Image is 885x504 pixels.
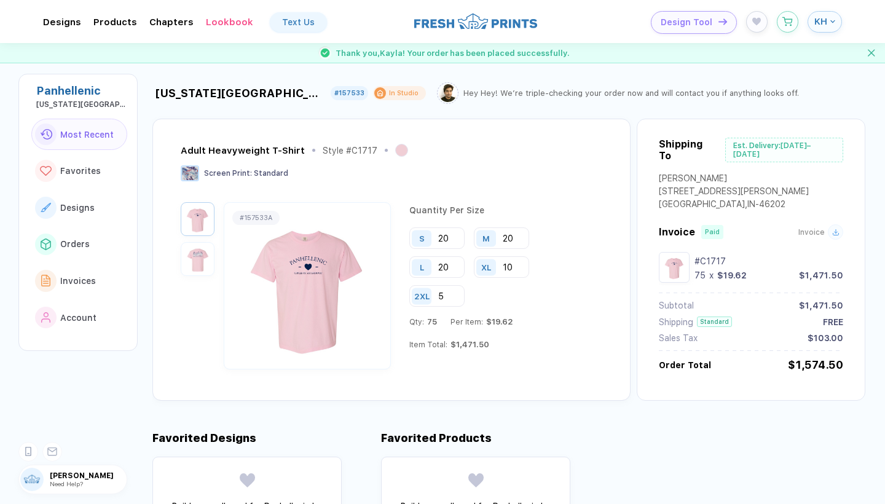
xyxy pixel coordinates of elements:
span: Invoices [60,276,96,286]
div: Item Total: [409,340,489,349]
div: Hey Hey! We’re triple-checking your order now and will contact you if anything looks off. [463,89,799,98]
span: 75 [424,317,437,326]
div: Order Total [659,360,711,370]
div: M [482,234,490,243]
div: x [708,270,715,280]
div: 75 [694,270,706,280]
div: Favorited Designs [152,431,256,444]
div: [PERSON_NAME] [659,173,809,186]
img: user profile [20,468,44,491]
img: link to icon [40,129,52,140]
img: da94279e-2ac2-4a4c-9dcd-06a52d4f654b_nt_back_1757276398149.jpg [184,245,211,273]
button: Design Toolicon [651,11,737,34]
img: da94279e-2ac2-4a4c-9dcd-06a52d4f654b_nt_front_1757276398146.jpg [184,205,211,233]
div: Paid [705,228,720,236]
div: S [419,234,425,243]
div: Shipping To [659,138,716,162]
button: link to iconMost Recent [31,119,127,151]
div: Panhellenic [36,84,127,97]
span: Need Help? [50,480,83,487]
span: Screen Print : [204,169,252,178]
img: success gif [315,43,335,63]
div: $1,471.50 [799,270,843,280]
div: Indiana University-Purdue University Indianapolis [36,100,127,109]
div: FREE [823,317,843,327]
img: link to icon [41,275,51,286]
span: Most Recent [60,130,114,140]
a: Text Us [270,12,327,32]
div: $19.62 [717,270,747,280]
button: link to iconOrders [31,229,127,261]
span: $1,471.50 [447,340,489,349]
div: Text Us [282,17,315,27]
button: link to iconAccount [31,302,127,334]
div: LookbookToggle dropdown menu chapters [206,17,253,28]
div: DesignsToggle dropdown menu [43,17,81,28]
div: Qty: [409,317,437,326]
div: # 157533A [240,214,272,222]
span: Account [60,313,96,323]
div: Favorited Products [381,431,492,444]
div: $1,574.50 [788,358,843,371]
img: Screen Print [181,165,199,181]
span: $19.62 [483,317,513,326]
span: Favorites [60,166,101,176]
div: $103.00 [808,333,843,343]
div: Lookbook [206,17,253,28]
span: Orders [60,239,90,249]
button: link to iconDesigns [31,192,127,224]
span: [PERSON_NAME] [50,471,127,480]
span: Designs [60,203,95,213]
span: Thank you, Kayla ! Your order has been placed successfully. [336,49,570,58]
img: link to icon [41,203,51,212]
button: link to iconInvoices [31,265,127,297]
div: Standard [697,317,732,327]
img: da94279e-2ac2-4a4c-9dcd-06a52d4f654b_nt_front_1757276398146.jpg [662,255,686,280]
div: [GEOGRAPHIC_DATA] , IN - 46202 [659,199,809,212]
img: icon [718,18,727,25]
div: [US_STATE][GEOGRAPHIC_DATA]-[GEOGRAPHIC_DATA] [GEOGRAPHIC_DATA] : [PERSON_NAME] [155,87,326,100]
div: XL [481,262,491,272]
div: Adult Heavyweight T-Shirt [181,145,305,156]
span: Design Tool [661,17,712,28]
span: Invoice [798,228,825,237]
span: KH [814,16,827,27]
img: link to icon [41,312,51,323]
img: Tariq.png [439,84,457,102]
div: [STREET_ADDRESS][PERSON_NAME] [659,186,809,199]
div: ProductsToggle dropdown menu [93,17,137,28]
div: 2XL [414,291,430,301]
div: ChaptersToggle dropdown menu chapters [149,17,194,28]
div: L [420,262,424,272]
div: Subtotal [659,301,694,310]
img: logo [414,12,537,31]
div: Style # C1717 [323,146,377,156]
span: Standard [254,169,288,178]
span: Invoice [659,226,695,238]
div: $1,471.50 [799,301,843,310]
div: Sales Tax [659,333,698,343]
div: In Studio [389,89,419,98]
img: da94279e-2ac2-4a4c-9dcd-06a52d4f654b_nt_front_1757276398146.jpg [227,214,387,358]
div: Per Item: [450,317,513,326]
button: KH [808,11,842,33]
img: link to icon [41,238,51,250]
div: #157533 [334,89,364,97]
button: link to iconFavorites [31,155,127,187]
div: Est. Delivery: [DATE]–[DATE] [725,138,843,162]
div: Shipping [659,317,693,327]
div: #C1717 [694,256,843,266]
div: Quantity Per Size [409,205,599,227]
img: link to icon [40,166,52,176]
